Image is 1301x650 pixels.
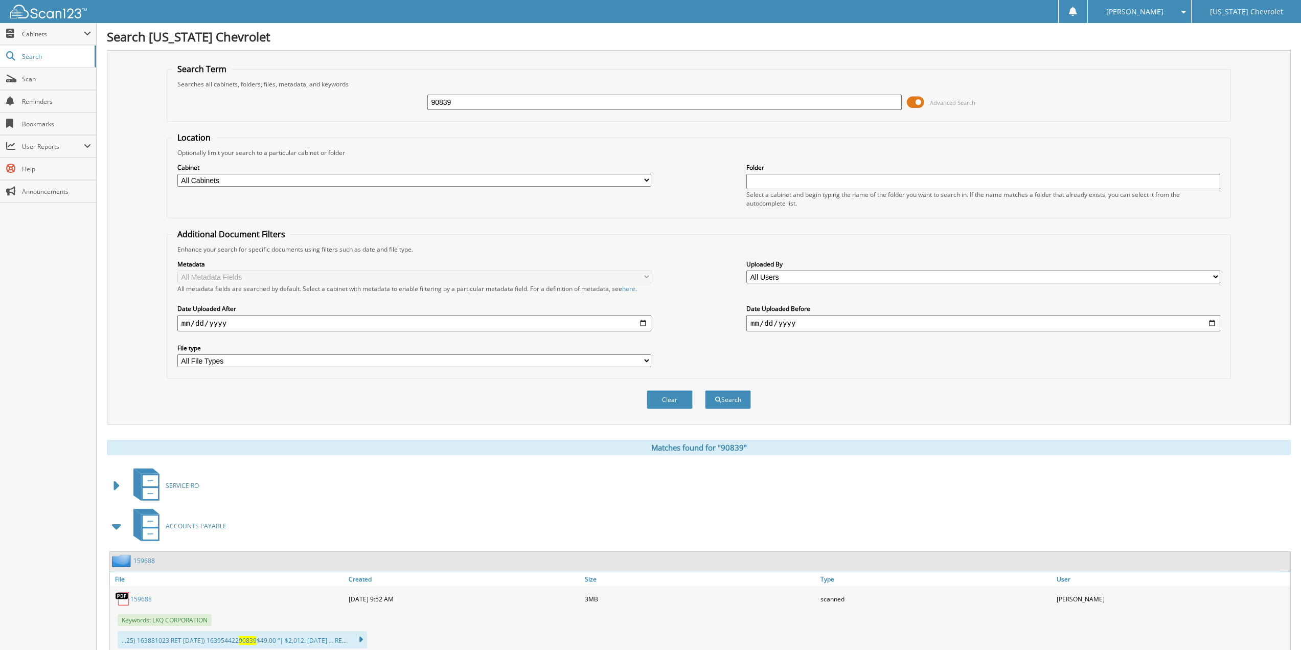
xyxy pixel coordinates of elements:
div: scanned [818,589,1054,609]
a: Size [582,572,818,586]
a: here [622,284,635,293]
div: All metadata fields are searched by default. Select a cabinet with metadata to enable filtering b... [177,284,651,293]
a: 159688 [133,556,155,565]
span: User Reports [22,142,84,151]
a: ACCOUNTS PAYABLE [127,506,226,546]
label: Uploaded By [746,260,1220,268]
a: User [1054,572,1290,586]
img: folder2.png [112,554,133,567]
label: Date Uploaded After [177,304,651,313]
span: SERVICE RO [166,481,199,490]
div: Optionally limit your search to a particular cabinet or folder [172,148,1225,157]
div: [DATE] 9:52 AM [346,589,582,609]
span: Advanced Search [930,99,975,106]
span: Cabinets [22,30,84,38]
legend: Search Term [172,63,232,75]
div: ...25) 163881023 RET [DATE]) 163954422 $49.00 “| $2,012. [DATE] ... RE... [118,631,367,648]
a: SERVICE RO [127,465,199,506]
a: File [110,572,346,586]
span: Reminders [22,97,91,106]
span: [PERSON_NAME] [1106,9,1163,15]
div: Select a cabinet and begin typing the name of the folder you want to search in. If the name match... [746,190,1220,208]
button: Clear [647,390,693,409]
div: [PERSON_NAME] [1054,589,1290,609]
span: 90839 [239,636,257,645]
div: Enhance your search for specific documents using filters such as date and file type. [172,245,1225,254]
a: 159688 [130,595,152,603]
input: end [746,315,1220,331]
div: Matches found for "90839" [107,440,1291,455]
span: Scan [22,75,91,83]
a: Created [346,572,582,586]
span: Announcements [22,187,91,196]
span: Keywords: LKQ CORPORATION [118,614,212,626]
span: ACCOUNTS PAYABLE [166,522,226,530]
label: File type [177,344,651,352]
img: scan123-logo-white.svg [10,5,87,18]
div: 3MB [582,589,818,609]
div: Searches all cabinets, folders, files, metadata, and keywords [172,80,1225,88]
iframe: Chat Widget [1250,601,1301,650]
label: Metadata [177,260,651,268]
span: Search [22,52,89,61]
legend: Location [172,132,216,143]
legend: Additional Document Filters [172,229,290,240]
h1: Search [US_STATE] Chevrolet [107,28,1291,45]
span: Help [22,165,91,173]
a: Type [818,572,1054,586]
span: [US_STATE] Chevrolet [1210,9,1283,15]
input: start [177,315,651,331]
label: Cabinet [177,163,651,172]
label: Folder [746,163,1220,172]
button: Search [705,390,751,409]
img: PDF.png [115,591,130,607]
span: Bookmarks [22,120,91,128]
label: Date Uploaded Before [746,304,1220,313]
